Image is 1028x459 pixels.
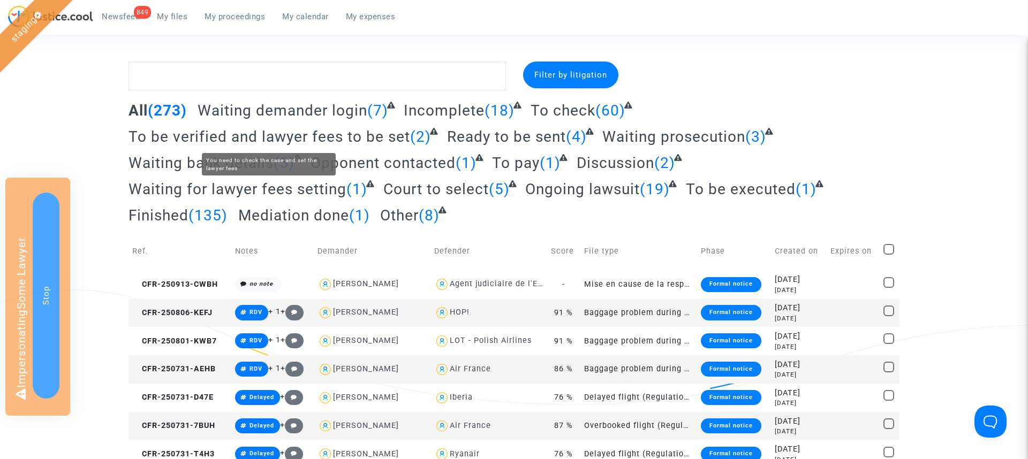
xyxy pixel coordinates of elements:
td: Defender [430,232,547,270]
img: icon-user.svg [434,305,450,320]
span: Filter by litigation [534,70,607,80]
span: RDV [250,365,262,372]
span: CFR-250731-T4H3 [132,449,215,458]
span: Mediation done [238,206,349,224]
span: Delayed [250,394,274,401]
span: All [128,102,148,119]
td: Mise en cause de la responsabilité de l'Etat pour lenteur excessive de la Justice (dossier avocat) [580,270,697,299]
span: + [281,307,304,316]
span: RDV [250,337,262,344]
a: My files [148,9,196,25]
div: [DATE] [775,387,822,399]
span: My proceedings [205,12,265,21]
td: Baggage problem during a flight [580,355,697,384]
div: [PERSON_NAME] [333,449,399,458]
span: Newsfeed [102,12,140,21]
span: + 1 [268,335,281,345]
div: Ryanair [450,449,480,458]
div: [DATE] [775,427,822,436]
div: Formal notice [701,390,761,405]
span: To check [531,102,595,119]
span: (7) [367,102,388,119]
span: Stop [41,286,51,305]
span: - [562,280,565,289]
span: My expenses [346,12,396,21]
span: + [280,448,303,457]
span: Delayed [250,450,274,457]
span: (1) [796,180,817,198]
div: 849 [134,6,152,19]
div: Air France [450,364,491,373]
span: (18) [485,102,515,119]
span: Waiting for lawyer fees setting [128,180,346,198]
span: (4) [566,128,587,146]
div: Impersonating [5,178,70,416]
img: icon-user.svg [318,390,333,406]
span: (19) [640,180,670,198]
span: My files [157,12,187,21]
td: Baggage problem during a flight [580,327,697,355]
td: Delayed flight (Regulation EC 261/2004) [580,384,697,412]
div: Formal notice [701,333,761,348]
span: (5) [274,154,294,172]
span: (273) [148,102,187,119]
span: 91 % [554,336,573,346]
td: Score [547,232,580,270]
div: [DATE] [775,286,822,295]
span: Incomplete [404,102,485,119]
td: Notes [231,232,314,270]
span: CFR-250806-KEFJ [132,308,213,317]
span: (1) [349,206,370,224]
span: CFR-250731-AEHB [132,364,216,373]
span: (1) [540,154,561,172]
img: icon-user.svg [434,390,450,406]
span: 87 % [554,421,573,430]
div: [PERSON_NAME] [333,336,399,345]
div: [DATE] [775,331,822,342]
a: My calendar [274,9,337,25]
img: jc-logo.svg [8,5,93,27]
span: 76 % [554,449,573,458]
img: icon-user.svg [434,362,450,377]
span: (1) [346,180,367,198]
span: CFR-250731-7BUH [132,421,215,430]
td: Baggage problem during a flight [580,299,697,327]
span: + [280,392,303,401]
td: Phase [697,232,772,270]
div: [DATE] [775,370,822,379]
span: (5) [489,180,510,198]
span: Delayed [250,422,274,429]
div: LOT - Polish Airlines [450,336,532,345]
span: (2) [654,154,675,172]
span: 91 % [554,308,573,317]
span: Waiting prosecution [602,128,745,146]
div: [DATE] [775,274,822,286]
td: Demander [314,232,430,270]
span: + [281,364,304,373]
span: Ready to be sent [447,128,566,146]
div: [PERSON_NAME] [333,308,399,317]
a: My proceedings [196,9,274,25]
span: + [280,420,303,430]
div: Iberia [450,393,473,402]
div: [PERSON_NAME] [333,279,399,288]
span: (135) [188,206,228,224]
td: Ref. [128,232,231,270]
img: icon-user.svg [434,418,450,434]
td: File type [580,232,697,270]
span: Finished [128,206,188,224]
iframe: Help Scout Beacon - Open [974,406,1007,438]
i: no note [250,280,273,287]
span: Discussion [577,154,654,172]
span: (60) [595,102,625,119]
div: [PERSON_NAME] [333,393,399,402]
div: [DATE] [775,359,822,371]
span: + 1 [268,307,281,316]
div: [PERSON_NAME] [333,421,399,430]
div: Formal notice [701,305,761,320]
span: (8) [419,206,440,224]
button: Stop [33,193,59,399]
div: [DATE] [775,342,822,351]
span: 86 % [554,364,573,373]
div: Formal notice [701,418,761,433]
